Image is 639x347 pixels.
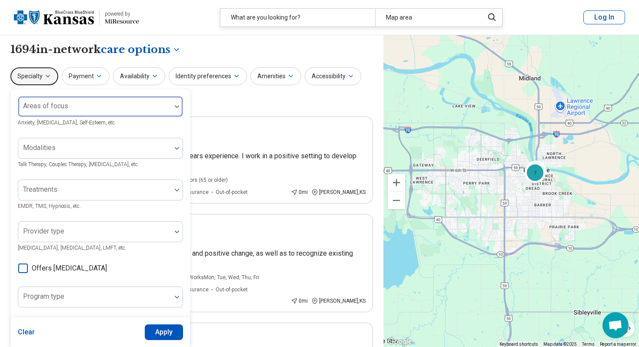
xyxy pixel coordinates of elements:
span: [MEDICAL_DATA], [MEDICAL_DATA], LMFT, etc. [18,245,126,251]
span: Out-of-pocket [216,188,248,196]
p: I enjoy working with individuals to make tangible and positive change, as well as to recognize ex... [44,248,366,269]
button: Availability [113,67,165,85]
div: 0 mi [291,297,308,305]
button: Clear [18,324,35,340]
button: Accessibility [305,67,361,85]
div: powered by [105,10,139,18]
label: Areas of focus [23,102,68,110]
button: Log In [583,10,625,24]
div: [PERSON_NAME] , KS [311,297,366,305]
span: Anxiety, [MEDICAL_DATA], Self-Esteem, etc. [18,120,116,126]
div: What are you looking for? [220,9,375,27]
div: [PERSON_NAME] , KS [311,188,366,196]
div: 0 mi [291,188,308,196]
button: Identity preferences [169,67,247,85]
div: Map area [375,9,478,27]
span: Offers [MEDICAL_DATA] [32,263,107,274]
label: Provider type [23,227,64,235]
h1: 1694 in-network [10,42,181,57]
button: Apply [145,324,183,340]
button: Amenities [250,67,301,85]
span: Talk Therapy, Couples Therapy, [MEDICAL_DATA], etc. [18,161,139,167]
button: Care options [101,42,181,57]
p: I am a licensed [MEDICAL_DATA] with over 20 years experience. I work in a positive setting to dev... [44,151,366,172]
button: Payment [62,67,110,85]
span: EMDR, TMS, Hypnosis, etc. [18,203,81,209]
button: Zoom out [388,192,405,209]
a: Blue Cross Blue Shield Kansaspowered by [14,7,139,28]
span: Works Mon, Tue, Wed, Thu, Fri [189,274,259,281]
label: Program type [23,292,64,300]
img: Blue Cross Blue Shield Kansas [14,7,94,28]
div: Open chat [602,312,629,338]
span: care options [101,42,170,57]
label: Treatments [23,185,57,194]
div: 7 [525,162,546,183]
span: Map data ©2025 [543,342,577,347]
a: Report a map error [600,342,636,347]
span: Out-of-pocket [216,286,248,294]
button: Specialty [10,67,58,85]
label: Modalities [23,143,56,152]
a: Terms (opens in new tab) [582,342,595,347]
button: Zoom in [388,174,405,191]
